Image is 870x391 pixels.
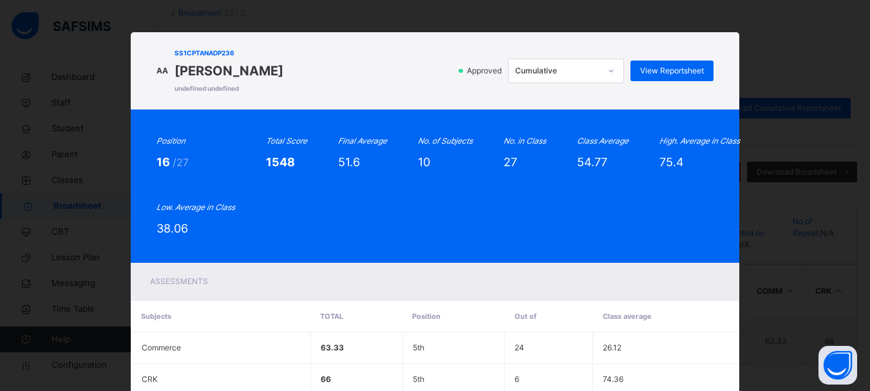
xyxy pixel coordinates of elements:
[156,66,168,75] span: AA
[173,156,189,169] span: /27
[150,276,208,286] span: Assessments
[320,312,343,321] span: Total
[321,374,331,384] span: 66
[659,136,740,146] i: High. Average in Class
[142,343,181,352] span: Commerce
[156,222,188,235] span: 38.06
[338,155,360,169] span: 51.6
[466,65,506,77] span: Approved
[142,374,158,384] span: CRK
[577,136,629,146] i: Class Average
[515,65,600,77] div: Cumulative
[156,202,235,212] i: Low. Average in Class
[156,136,185,146] i: Position
[577,155,607,169] span: 54.77
[413,343,424,352] span: 5th
[418,155,430,169] span: 10
[141,312,171,321] span: Subjects
[412,312,440,321] span: Position
[515,343,524,352] span: 24
[515,374,519,384] span: 6
[659,155,684,169] span: 75.4
[504,136,546,146] i: No. in Class
[603,312,652,321] span: Class average
[156,155,173,169] span: 16
[504,155,517,169] span: 27
[175,48,283,58] span: SS1CPTANADP236
[640,65,704,77] span: View Reportsheet
[175,84,283,93] span: undefined undefined
[266,155,295,169] span: 1548
[338,136,387,146] i: Final Average
[418,136,473,146] i: No. of Subjects
[603,343,621,352] span: 26.12
[266,136,307,146] i: Total Score
[175,61,283,81] span: [PERSON_NAME]
[603,374,623,384] span: 74.36
[413,374,424,384] span: 5th
[515,312,536,321] span: Out of
[818,346,857,385] button: Open asap
[321,343,344,352] span: 63.33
